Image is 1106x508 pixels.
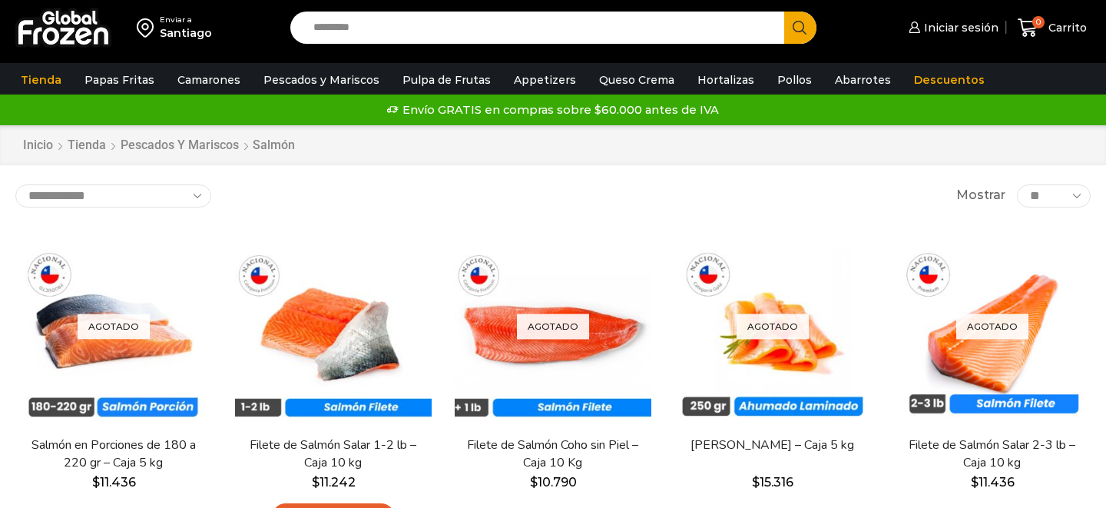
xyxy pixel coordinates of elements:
[684,437,861,454] a: [PERSON_NAME] – Caja 5 kg
[956,187,1005,204] span: Mostrar
[827,65,899,95] a: Abarrotes
[160,15,212,25] div: Enviar a
[13,65,69,95] a: Tienda
[160,25,212,41] div: Santiago
[506,65,584,95] a: Appetizers
[92,475,136,490] bdi: 11.436
[752,475,760,490] span: $
[312,475,356,490] bdi: 11.242
[1045,20,1087,35] span: Carrito
[15,184,211,208] select: Pedido de la tienda
[770,65,820,95] a: Pollos
[77,65,162,95] a: Papas Fritas
[737,314,809,339] p: Agotado
[1032,16,1045,28] span: 0
[784,12,816,44] button: Search button
[752,475,793,490] bdi: 15.316
[1014,10,1091,46] a: 0 Carrito
[170,65,248,95] a: Camarones
[956,314,1028,339] p: Agotado
[530,475,538,490] span: $
[690,65,762,95] a: Hortalizas
[517,314,589,339] p: Agotado
[245,437,422,472] a: Filete de Salmón Salar 1-2 lb – Caja 10 kg
[530,475,577,490] bdi: 10.790
[78,314,150,339] p: Agotado
[137,15,160,41] img: address-field-icon.svg
[971,475,1015,490] bdi: 11.436
[120,137,240,154] a: Pescados y Mariscos
[22,137,295,154] nav: Breadcrumb
[906,65,992,95] a: Descuentos
[92,475,100,490] span: $
[67,137,107,154] a: Tienda
[971,475,979,490] span: $
[25,437,202,472] a: Salmón en Porciones de 180 a 220 gr – Caja 5 kg
[591,65,682,95] a: Queso Crema
[22,137,54,154] a: Inicio
[905,12,998,43] a: Iniciar sesión
[312,475,320,490] span: $
[253,138,295,152] h1: Salmón
[256,65,387,95] a: Pescados y Mariscos
[904,437,1081,472] a: Filete de Salmón Salar 2-3 lb – Caja 10 kg
[395,65,498,95] a: Pulpa de Frutas
[920,20,998,35] span: Iniciar sesión
[465,437,641,472] a: Filete de Salmón Coho sin Piel – Caja 10 Kg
